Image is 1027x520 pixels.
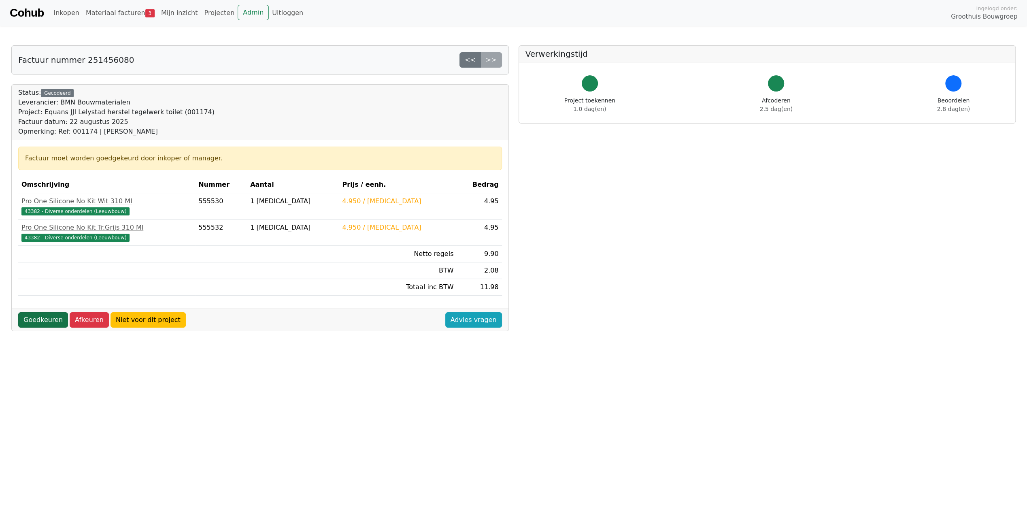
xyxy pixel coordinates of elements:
[145,9,155,17] span: 3
[158,5,201,21] a: Mijn inzicht
[269,5,306,21] a: Uitloggen
[525,49,1009,59] h5: Verwerkingstijd
[111,312,186,328] a: Niet voor dit project
[951,12,1017,21] span: Groothuis Bouwgroep
[195,177,247,193] th: Nummer
[250,223,336,232] div: 1 [MEDICAL_DATA]
[760,96,793,113] div: Afcoderen
[937,106,970,112] span: 2.8 dag(en)
[83,5,158,21] a: Materiaal facturen3
[21,196,192,206] div: Pro One Silicone No Kit Wit 310 Ml
[342,223,453,232] div: 4.950 / [MEDICAL_DATA]
[976,4,1017,12] span: Ingelogd onder:
[18,88,215,136] div: Status:
[342,196,453,206] div: 4.950 / [MEDICAL_DATA]
[18,98,215,107] div: Leverancier: BMN Bouwmaterialen
[457,177,502,193] th: Bedrag
[10,3,44,23] a: Cohub
[339,177,457,193] th: Prijs / eenh.
[457,220,502,246] td: 4.95
[41,89,74,97] div: Gecodeerd
[339,262,457,279] td: BTW
[18,127,215,136] div: Opmerking: Ref: 001174 | [PERSON_NAME]
[21,234,130,242] span: 43382 - Diverse onderdelen (Leeuwbouw)
[195,193,247,220] td: 555530
[459,52,481,68] a: <<
[70,312,109,328] a: Afkeuren
[201,5,238,21] a: Projecten
[50,5,82,21] a: Inkopen
[250,196,336,206] div: 1 [MEDICAL_DATA]
[238,5,269,20] a: Admin
[18,117,215,127] div: Factuur datum: 22 augustus 2025
[339,246,457,262] td: Netto regels
[18,312,68,328] a: Goedkeuren
[760,106,793,112] span: 2.5 dag(en)
[21,223,192,232] div: Pro One Silicone No Kit Tr.Grijs 310 Ml
[937,96,970,113] div: Beoordelen
[457,193,502,220] td: 4.95
[21,207,130,215] span: 43382 - Diverse onderdelen (Leeuwbouw)
[564,96,615,113] div: Project toekennen
[25,153,495,163] div: Factuur moet worden goedgekeurd door inkoper of manager.
[573,106,606,112] span: 1.0 dag(en)
[18,55,134,65] h5: Factuur nummer 251456080
[21,196,192,216] a: Pro One Silicone No Kit Wit 310 Ml43382 - Diverse onderdelen (Leeuwbouw)
[457,246,502,262] td: 9.90
[18,177,195,193] th: Omschrijving
[21,223,192,242] a: Pro One Silicone No Kit Tr.Grijs 310 Ml43382 - Diverse onderdelen (Leeuwbouw)
[247,177,339,193] th: Aantal
[195,220,247,246] td: 555532
[457,262,502,279] td: 2.08
[445,312,502,328] a: Advies vragen
[457,279,502,296] td: 11.98
[339,279,457,296] td: Totaal inc BTW
[18,107,215,117] div: Project: Equans JJI Lelystad herstel tegelwerk toilet (001174)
